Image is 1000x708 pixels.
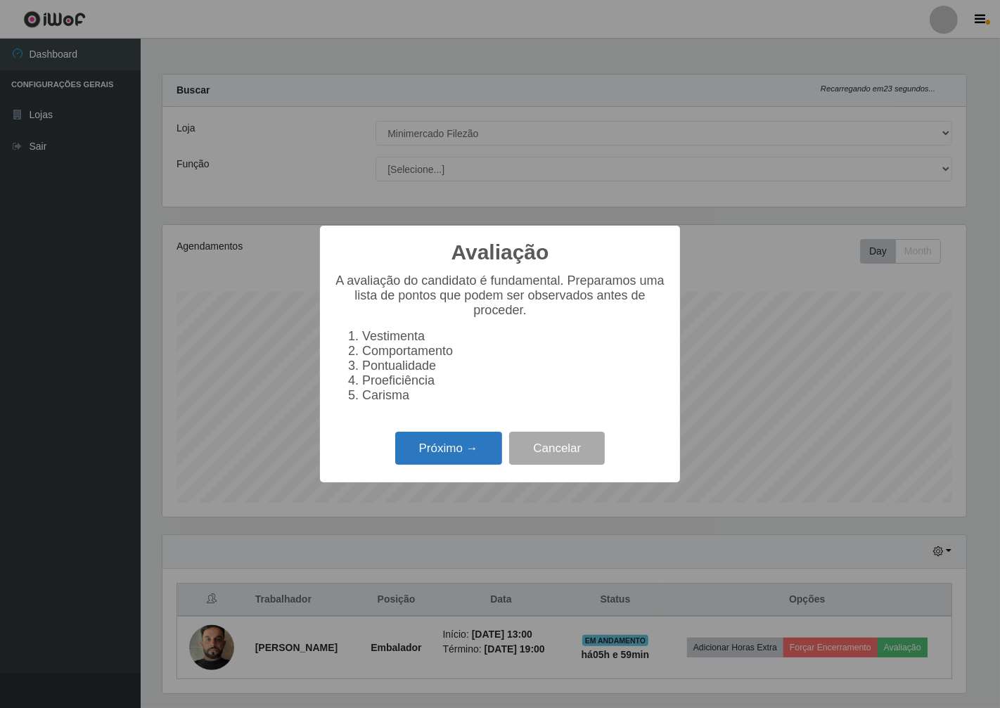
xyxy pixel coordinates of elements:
li: Vestimenta [362,329,666,344]
h2: Avaliação [451,240,549,265]
button: Próximo → [395,432,502,465]
button: Cancelar [509,432,605,465]
li: Pontualidade [362,359,666,373]
li: Proeficiência [362,373,666,388]
p: A avaliação do candidato é fundamental. Preparamos uma lista de pontos que podem ser observados a... [334,273,666,318]
li: Carisma [362,388,666,403]
li: Comportamento [362,344,666,359]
